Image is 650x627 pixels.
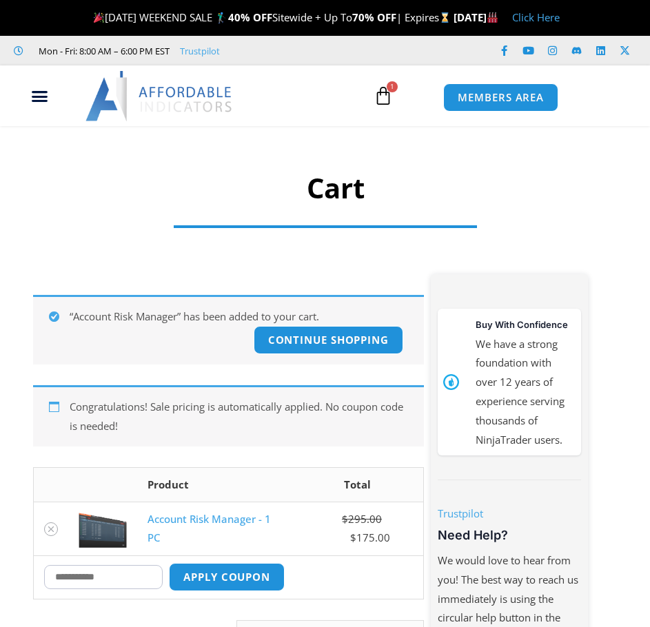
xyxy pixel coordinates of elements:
strong: [DATE] [454,10,498,24]
h3: Need Help? [438,527,581,543]
a: Continue shopping [254,326,403,354]
div: “Account Risk Manager” has been added to your cart. [33,295,424,365]
img: mark thumbs good 43913 | Affordable Indicators – NinjaTrader [443,374,459,390]
a: Click Here [512,10,560,24]
img: ⌛ [440,12,450,23]
span: $ [350,531,356,544]
img: 🎉 [94,12,104,23]
div: Congratulations! Sale pricing is automatically applied. No coupon code is needed! [33,385,424,446]
div: Menu Toggle [7,83,71,110]
span: $ [342,512,348,526]
a: MEMBERS AREA [443,83,558,112]
a: Remove Account Risk Manager - 1 PC from cart [44,522,58,536]
img: Screenshot 2024-08-26 15462845454 | Affordable Indicators – NinjaTrader [79,510,127,548]
h1: Cart [181,169,491,207]
button: Apply coupon [169,563,285,591]
strong: 40% OFF [228,10,272,24]
a: Trustpilot [438,506,483,520]
h3: Buy With Confidence [476,314,575,335]
span: 1 [387,81,398,92]
th: Product [137,468,291,502]
bdi: 175.00 [350,531,390,544]
a: Trustpilot [180,43,220,59]
p: We have a strong foundation with over 12 years of experience serving thousands of NinjaTrader users. [476,335,575,450]
a: Account Risk Manager - 1 PC [148,512,271,545]
bdi: 295.00 [342,512,382,526]
img: 🏭 [487,12,498,23]
span: [DATE] WEEKEND SALE 🏌️‍♂️ Sitewide + Up To | Expires [90,10,454,24]
a: 1 [353,76,414,116]
strong: 70% OFF [352,10,396,24]
img: LogoAI | Affordable Indicators – NinjaTrader [85,71,234,121]
span: Mon - Fri: 8:00 AM – 6:00 PM EST [35,43,170,59]
th: Total [291,468,423,502]
span: MEMBERS AREA [458,92,544,103]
